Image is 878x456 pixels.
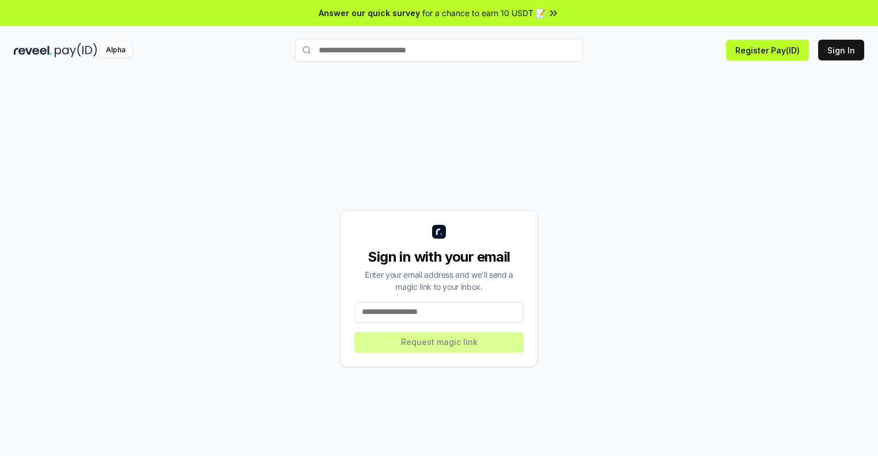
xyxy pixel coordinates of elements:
img: logo_small [432,225,446,239]
div: Alpha [100,43,132,58]
div: Sign in with your email [354,248,524,266]
div: Enter your email address and we’ll send a magic link to your inbox. [354,269,524,293]
button: Register Pay(ID) [726,40,809,60]
img: reveel_dark [14,43,52,58]
img: pay_id [55,43,97,58]
span: for a chance to earn 10 USDT 📝 [422,7,545,19]
span: Answer our quick survey [319,7,420,19]
button: Sign In [818,40,864,60]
